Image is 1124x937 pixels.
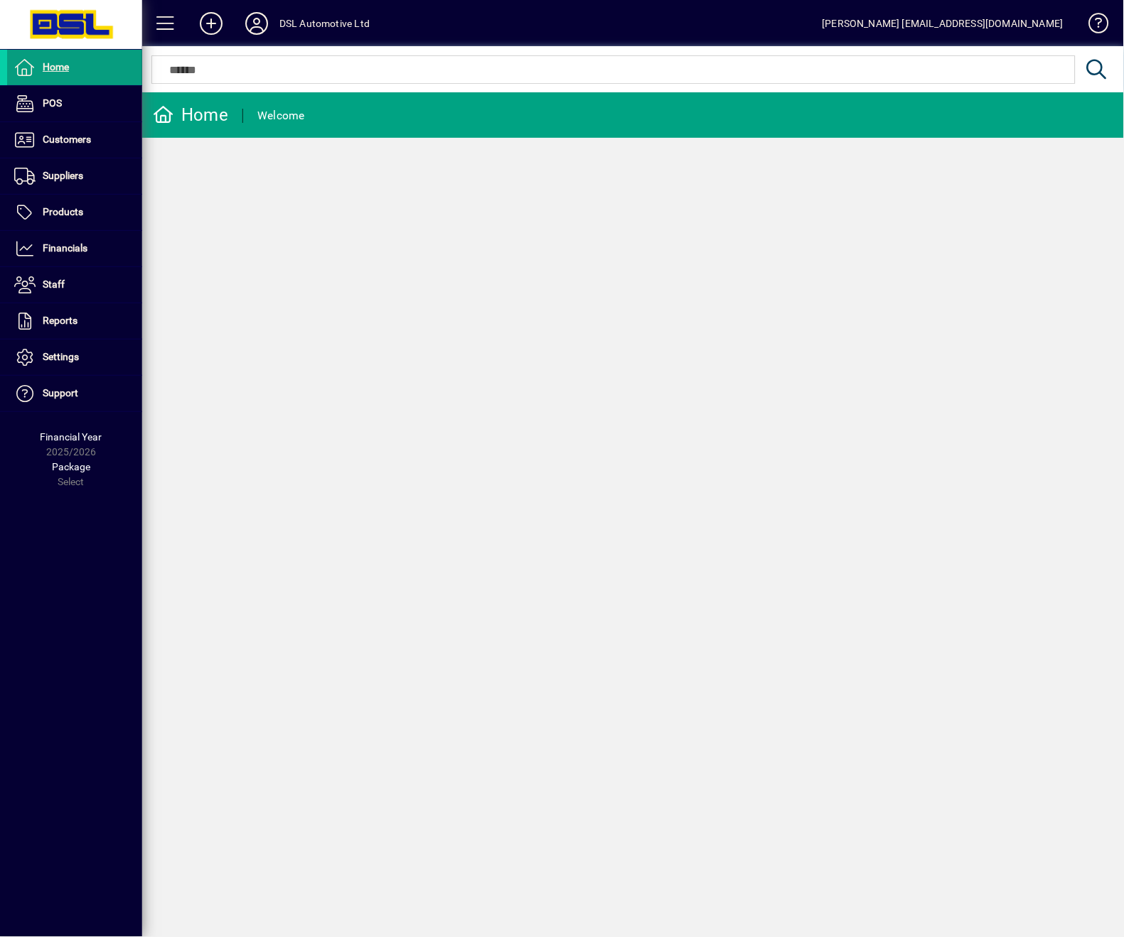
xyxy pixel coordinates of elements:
[43,134,91,145] span: Customers
[1078,3,1106,49] a: Knowledge Base
[279,12,370,35] div: DSL Automotive Ltd
[7,340,142,375] a: Settings
[7,267,142,303] a: Staff
[823,12,1064,35] div: [PERSON_NAME] [EMAIL_ADDRESS][DOMAIN_NAME]
[43,315,77,326] span: Reports
[234,11,279,36] button: Profile
[7,195,142,230] a: Products
[43,387,78,399] span: Support
[43,61,69,72] span: Home
[43,170,83,181] span: Suppliers
[52,461,90,472] span: Package
[153,104,228,126] div: Home
[7,231,142,266] a: Financials
[257,104,305,127] div: Welcome
[43,242,87,254] span: Financials
[7,158,142,194] a: Suppliers
[43,97,62,109] span: POS
[7,303,142,339] a: Reports
[41,431,102,443] span: Financial Year
[43,206,83,217] span: Products
[188,11,234,36] button: Add
[7,376,142,411] a: Support
[43,351,79,362] span: Settings
[7,86,142,121] a: POS
[7,122,142,158] a: Customers
[43,278,65,290] span: Staff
